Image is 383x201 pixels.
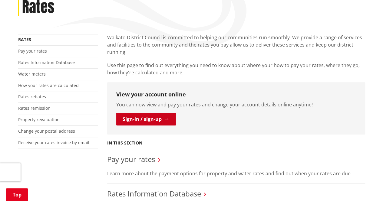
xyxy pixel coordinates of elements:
a: Rates remission [18,105,51,111]
a: Receive your rates invoice by email [18,140,89,145]
a: Rates [18,37,31,42]
a: Sign-in / sign-up [116,113,176,125]
p: Waikato District Council is committed to helping our communities run smoothly. We provide a range... [107,34,365,56]
a: Rates Information Database [107,189,201,199]
a: Change your postal address [18,128,75,134]
a: Rates Information Database [18,60,75,65]
h5: In this section [107,141,142,146]
a: How your rates are calculated [18,83,79,88]
a: Pay your rates [18,48,47,54]
a: Pay your rates [107,154,155,164]
a: Water meters [18,71,46,77]
p: Learn more about the payment options for property and water rates and find out when your rates ar... [107,170,365,177]
a: Property revaluation [18,117,60,122]
iframe: Messenger Launcher [355,176,377,197]
a: Top [6,188,28,201]
h3: View your account online [116,91,356,98]
a: Rates rebates [18,94,46,99]
p: You can now view and pay your rates and change your account details online anytime! [116,101,356,108]
p: Use this page to find out everything you need to know about where your how to pay your rates, whe... [107,62,365,76]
